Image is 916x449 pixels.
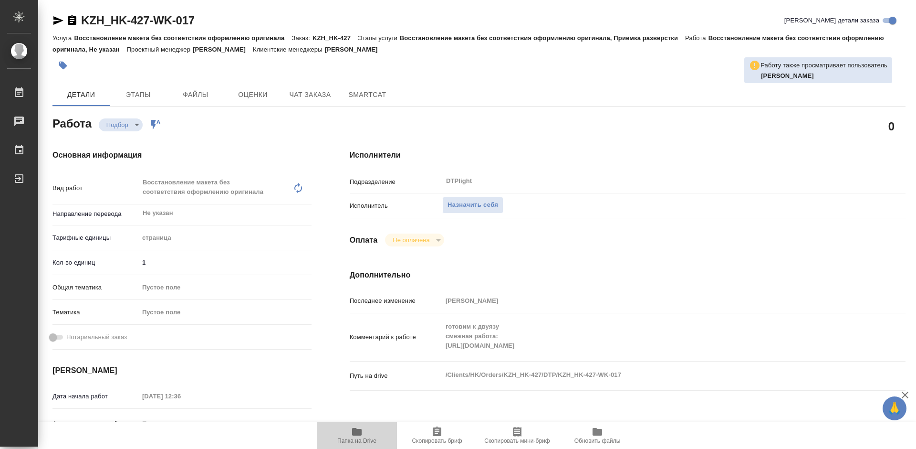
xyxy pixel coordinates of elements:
button: Не оплачена [390,236,432,244]
p: Этапы услуги [358,34,400,42]
input: Пустое поле [442,294,859,308]
button: Добавить тэг [52,55,73,76]
span: Чат заказа [287,89,333,101]
span: Папка на Drive [337,438,376,444]
button: Обновить файлы [557,422,637,449]
button: Скопировать ссылку для ЯМессенджера [52,15,64,26]
p: Проектный менеджер [127,46,193,53]
h4: Основная информация [52,150,312,161]
p: Заказ: [291,34,312,42]
button: Подбор [104,121,131,129]
span: Файлы [173,89,219,101]
textarea: готовим к двуязу смежная работа: [URL][DOMAIN_NAME] [442,319,859,354]
p: Носкова Анна [761,71,887,81]
p: Последнее изменение [350,296,442,306]
span: Скопировать мини-бриф [484,438,550,444]
button: 🙏 [883,396,906,420]
p: Клиентские менеджеры [253,46,325,53]
button: Скопировать ссылку [66,15,78,26]
h4: [PERSON_NAME] [52,365,312,376]
div: Подбор [385,234,444,246]
button: Папка на Drive [317,422,397,449]
p: Тематика [52,308,139,317]
span: SmartCat [344,89,390,101]
b: [PERSON_NAME] [761,72,814,79]
div: Пустое поле [142,308,300,317]
button: Скопировать мини-бриф [477,422,557,449]
div: Пустое поле [139,279,312,296]
input: Пустое поле [139,417,222,430]
div: Пустое поле [142,283,300,292]
p: Путь на drive [350,371,442,381]
h4: Оплата [350,235,378,246]
span: [PERSON_NAME] детали заказа [784,16,879,25]
span: Скопировать бриф [412,438,462,444]
h4: Дополнительно [350,269,906,281]
h2: 0 [888,118,895,134]
p: [PERSON_NAME] [193,46,253,53]
p: Вид работ [52,183,139,193]
div: страница [139,230,312,246]
span: Оценки [230,89,276,101]
p: Подразделение [350,177,442,187]
button: Назначить себя [442,197,503,214]
input: ✎ Введи что-нибудь [139,256,312,269]
div: Подбор [99,118,143,131]
span: Этапы [115,89,161,101]
p: Общая тематика [52,283,139,292]
a: KZH_HK-427-WK-017 [81,14,195,27]
p: KZH_HK-427 [312,34,358,42]
span: Нотариальный заказ [66,332,127,342]
div: Пустое поле [139,304,312,321]
textarea: /Clients/HK/Orders/KZH_HK-427/DTP/KZH_HK-427-WK-017 [442,367,859,383]
p: Исполнитель [350,201,442,211]
p: Факт. дата начала работ [52,419,139,428]
p: Дата начала работ [52,392,139,401]
span: Обновить файлы [574,438,621,444]
p: Работа [685,34,708,42]
span: Детали [58,89,104,101]
h2: Работа [52,114,92,131]
p: Восстановление макета без соответствия оформлению оригинала, Приемка разверстки [400,34,685,42]
p: Восстановление макета без соответствия оформлению оригинала [74,34,291,42]
p: Комментарий к работе [350,332,442,342]
p: Услуга [52,34,74,42]
span: Назначить себя [448,200,498,211]
h4: Исполнители [350,150,906,161]
span: 🙏 [886,398,903,418]
p: Кол-во единиц [52,258,139,267]
p: Работу также просматривает пользователь [760,61,887,70]
p: Направление перевода [52,209,139,219]
button: Скопировать бриф [397,422,477,449]
p: [PERSON_NAME] [325,46,385,53]
input: Пустое поле [139,389,222,403]
p: Тарифные единицы [52,233,139,243]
